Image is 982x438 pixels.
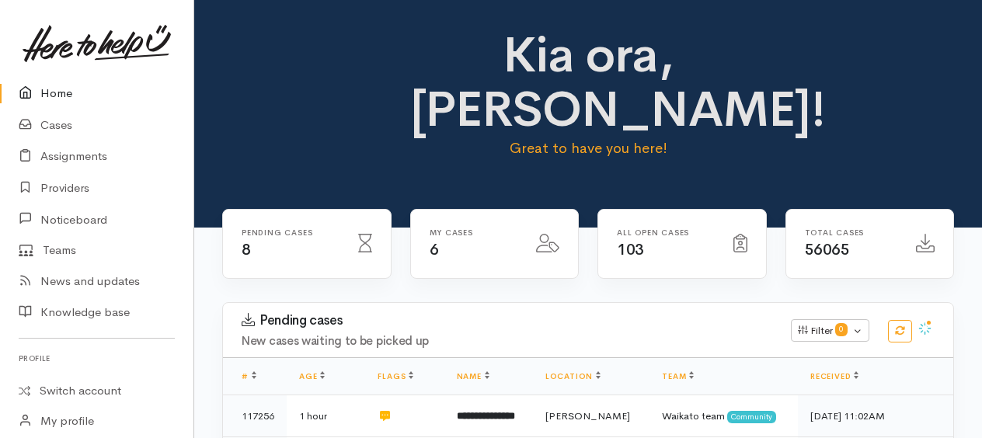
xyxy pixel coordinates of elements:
[810,371,858,381] a: Received
[430,228,518,237] h6: My cases
[835,323,848,335] span: 0
[617,228,715,237] h6: All Open cases
[430,240,439,259] span: 6
[457,371,489,381] a: Name
[242,228,340,237] h6: Pending cases
[242,240,251,259] span: 8
[662,371,694,381] a: Team
[223,395,287,437] td: 117256
[798,395,953,437] td: [DATE] 11:02AM
[410,28,767,137] h1: Kia ora, [PERSON_NAME]!
[19,348,175,369] h6: Profile
[378,371,413,381] a: Flags
[791,319,869,342] button: Filter0
[805,240,850,259] span: 56065
[410,137,767,159] p: Great to have you here!
[649,395,798,437] td: Waikato team
[545,371,601,381] a: Location
[805,228,898,237] h6: Total cases
[287,395,365,437] td: 1 hour
[242,313,772,328] h3: Pending cases
[242,371,256,381] a: #
[545,409,630,422] span: [PERSON_NAME]
[242,335,772,348] h4: New cases waiting to be picked up
[727,411,776,423] span: Community
[299,371,325,381] a: Age
[617,240,644,259] span: 103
